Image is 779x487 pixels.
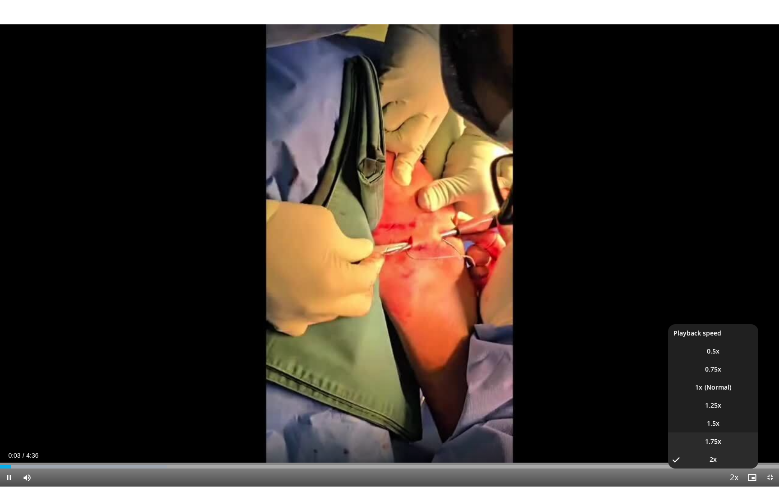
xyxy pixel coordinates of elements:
button: Enable picture-in-picture mode [743,469,761,487]
button: Playback Rate [725,469,743,487]
span: / [23,452,24,459]
span: 1.5x [707,419,719,428]
span: 0.75x [705,365,721,374]
span: 1x [695,383,702,392]
button: Exit Fullscreen [761,469,779,487]
span: 0.5x [707,347,719,356]
button: Mute [18,469,36,487]
span: 2x [710,455,717,464]
span: 1.75x [705,437,721,446]
span: 1.25x [705,401,721,410]
span: 4:36 [26,452,38,459]
span: 0:03 [8,452,20,459]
